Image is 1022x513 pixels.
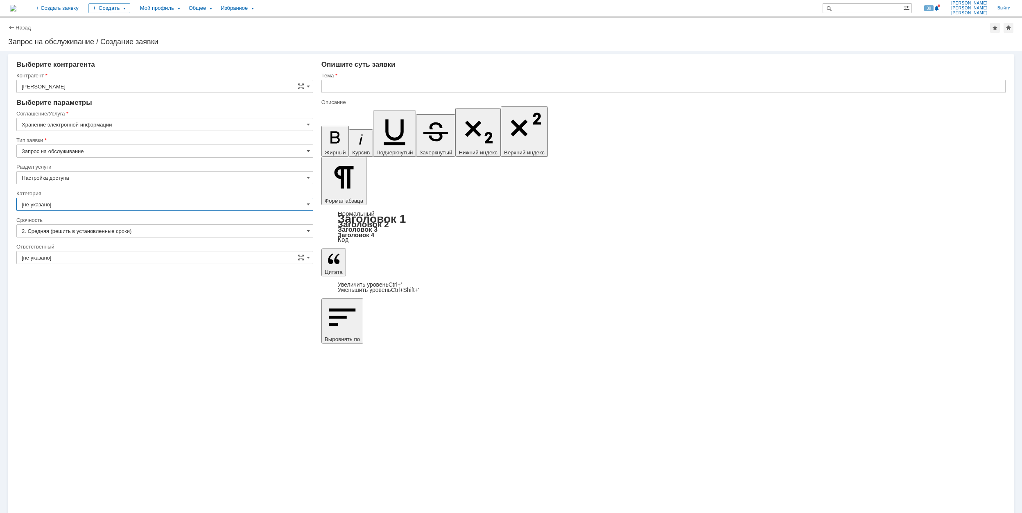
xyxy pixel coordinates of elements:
span: Опишите суть заявки [321,61,396,68]
div: Описание [321,99,1004,105]
div: Добавить в избранное [990,23,1000,33]
div: Категория [16,191,312,196]
span: 39 [924,5,934,11]
span: Зачеркнутый [419,149,452,156]
div: Раздел услуги [16,164,312,169]
button: Курсив [349,129,373,157]
button: Подчеркнутый [373,111,416,157]
a: Заголовок 3 [338,226,378,233]
a: Назад [16,25,31,31]
a: Decrease [338,287,419,293]
button: Жирный [321,126,349,157]
button: Зачеркнутый [416,114,455,157]
span: Выровнять по [325,336,360,342]
div: Тема [321,73,1004,78]
button: Цитата [321,249,346,276]
span: [PERSON_NAME] [951,1,988,6]
span: Выберите параметры [16,99,92,106]
a: Заголовок 4 [338,231,374,238]
span: Расширенный поиск [903,4,911,11]
div: Создать [88,3,130,13]
div: Формат абзаца [321,211,1006,243]
div: Контрагент [16,73,312,78]
div: Срочность [16,217,312,223]
span: Жирный [325,149,346,156]
a: Increase [338,281,402,288]
span: Цитата [325,269,343,275]
a: Код [338,236,349,244]
div: Тип заявки [16,138,312,143]
div: Сделать домашней страницей [1004,23,1013,33]
img: logo [10,5,16,11]
span: Формат абзаца [325,198,363,204]
span: Сложная форма [298,83,304,90]
button: Нижний индекс [455,108,501,157]
button: Верхний индекс [501,106,548,157]
a: Заголовок 1 [338,212,406,225]
button: Выровнять по [321,298,363,344]
span: Выберите контрагента [16,61,95,68]
span: [PERSON_NAME] [951,6,988,11]
span: Верхний индекс [504,149,545,156]
span: Нижний индекс [459,149,497,156]
div: Ответственный [16,244,312,249]
span: Подчеркнутый [376,149,413,156]
span: [PERSON_NAME] [951,11,988,16]
div: Соглашение/Услуга [16,111,312,116]
div: Цитата [321,282,1006,293]
span: Сложная форма [298,254,304,261]
a: Нормальный [338,210,375,217]
span: Ctrl+Shift+' [391,287,419,293]
a: Перейти на домашнюю страницу [10,5,16,11]
div: Запрос на обслуживание / Создание заявки [8,38,1014,46]
button: Формат абзаца [321,157,366,205]
span: Курсив [352,149,370,156]
span: Ctrl+' [389,281,402,288]
a: Заголовок 2 [338,219,389,229]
